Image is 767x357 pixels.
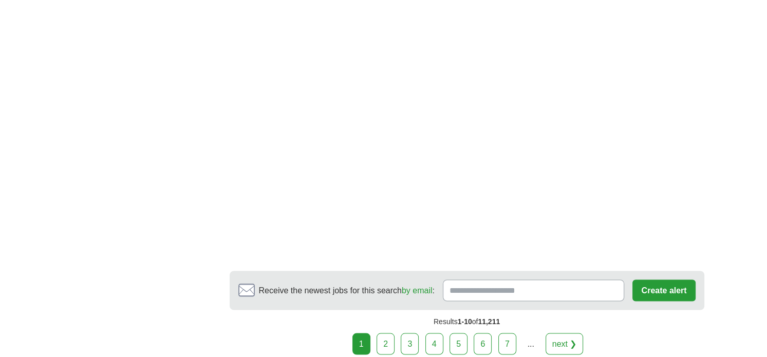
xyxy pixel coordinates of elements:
[458,317,472,325] span: 1-10
[377,333,395,354] a: 2
[230,310,704,333] div: Results of
[498,333,516,354] a: 7
[352,333,370,354] div: 1
[474,333,492,354] a: 6
[546,333,584,354] a: next ❯
[632,279,695,301] button: Create alert
[520,333,541,354] div: ...
[478,317,500,325] span: 11,211
[425,333,443,354] a: 4
[401,333,419,354] a: 3
[450,333,467,354] a: 5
